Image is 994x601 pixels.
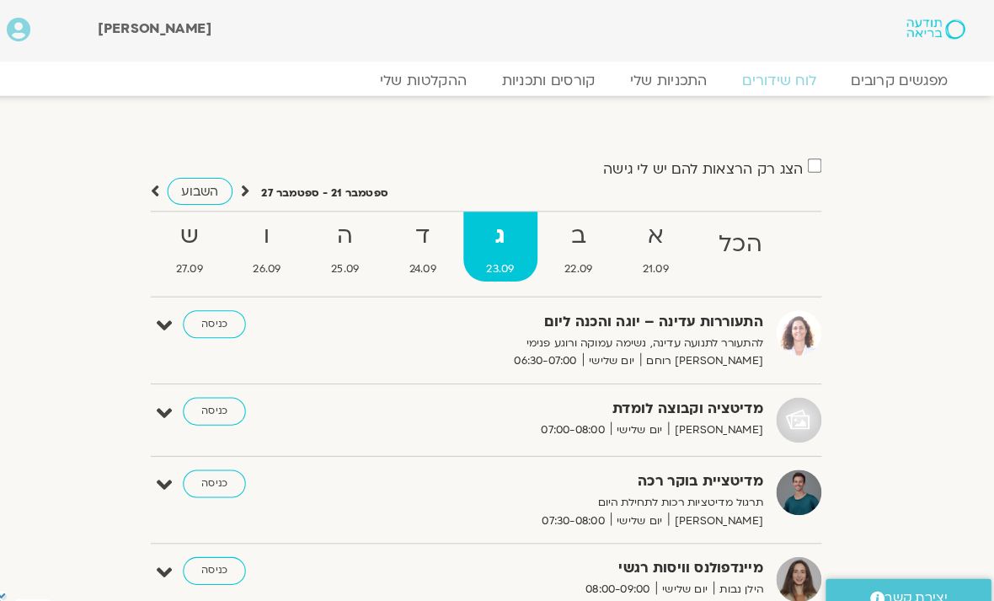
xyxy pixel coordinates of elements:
span: [PERSON_NAME] [122,19,232,37]
span: יצירת קשר [883,566,943,589]
a: לוח שידורים [728,70,833,87]
span: [PERSON_NAME] רוחם [646,341,765,358]
span: 25.09 [324,251,397,269]
span: 24.09 [400,251,472,269]
strong: ד [400,209,472,247]
span: יום שלישי [661,561,717,579]
span: 26.09 [249,251,322,269]
a: הכל [699,205,786,272]
strong: ו [249,209,322,247]
strong: מדיטציית בוקר רכה [403,454,765,477]
a: ד24.09 [400,205,472,272]
strong: הכל [699,217,786,255]
span: 07:30-08:00 [545,495,617,512]
span: 06:30-07:00 [518,341,591,358]
span: יום שלישי [617,495,673,512]
a: כניסה [204,300,265,327]
a: כניסה [204,539,265,566]
span: 21.09 [626,251,697,269]
span: [PERSON_NAME] [673,495,765,512]
strong: התעוררות עדינה – יוגה והכנה ליום [403,300,765,323]
a: ש27.09 [174,205,246,272]
label: הצג רק הרצאות להם יש לי גישה [610,156,804,171]
span: 08:00-09:00 [587,561,661,579]
nav: Menu [34,70,960,87]
strong: ש [174,209,246,247]
span: [PERSON_NAME] [673,407,765,425]
a: התכניות שלי [619,70,728,87]
strong: מיינדפולנס וויסות רגשי [403,539,765,561]
a: ו26.09 [249,205,322,272]
strong: מדיטציה וקבוצה לומדת [403,384,765,407]
a: כניסה [204,384,265,411]
span: יום שלישי [591,341,646,358]
p: להתעורר לתנועה עדינה, נשימה עמוקה ורוגע פנימי [403,323,765,341]
a: א21.09 [626,205,697,272]
a: מפגשים קרובים [833,70,960,87]
a: ה25.09 [324,205,397,272]
a: ב22.09 [550,205,623,272]
a: השבוע [189,172,252,198]
p: תרגול מדיטציות רכות לתחילת היום [403,477,765,495]
strong: ג [475,209,548,247]
a: קורסים ותכניות [495,70,619,87]
a: יצירת קשר [826,560,986,593]
strong: ב [550,209,623,247]
span: יום שלישי [617,407,673,425]
a: ההקלטות שלי [377,70,495,87]
span: הילן נבות [717,561,765,579]
strong: א [626,209,697,247]
a: ג23.09 [475,205,548,272]
strong: ה [324,209,397,247]
span: 07:00-08:00 [544,407,617,425]
p: ספטמבר 21 - ספטמבר 27 [280,178,402,196]
span: השבוע [202,177,238,193]
a: כניסה [204,454,265,481]
span: 27.09 [174,251,246,269]
span: 23.09 [475,251,548,269]
span: 22.09 [550,251,623,269]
